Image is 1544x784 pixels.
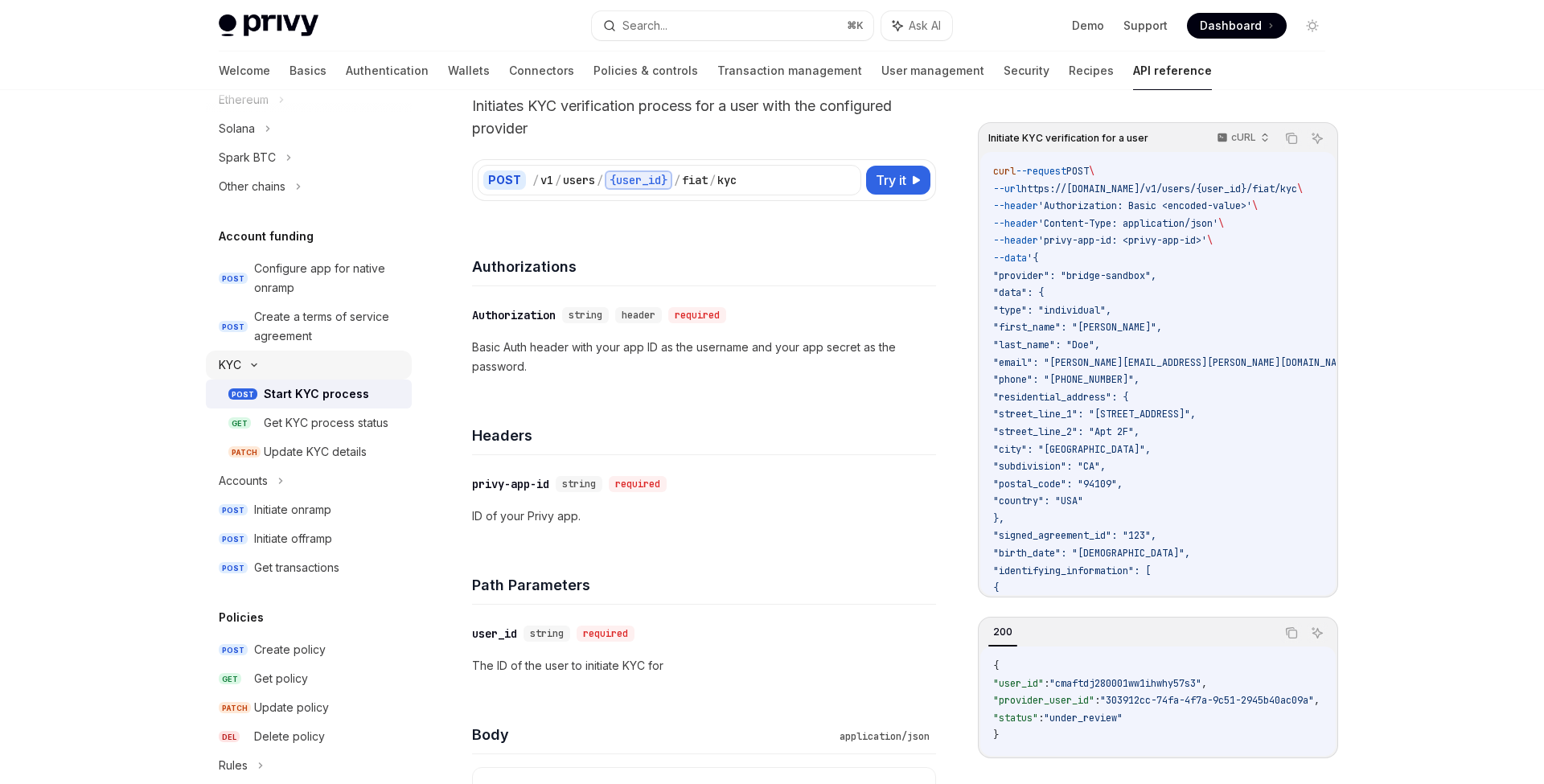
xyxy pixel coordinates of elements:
[993,712,1038,724] span: "status"
[206,524,412,553] a: POSTInitiate offramp
[988,132,1148,145] span: Initiate KYC verification for a user
[1089,165,1094,178] span: \
[206,693,412,722] a: PATCHUpdate policy
[668,307,726,323] div: required
[219,731,240,743] span: DEL
[569,309,602,322] span: string
[228,417,251,429] span: GET
[206,380,412,408] a: POSTStart KYC process
[674,172,680,188] div: /
[597,172,603,188] div: /
[1252,199,1258,212] span: \
[881,51,984,90] a: User management
[1038,199,1252,212] span: 'Authorization: Basic <encoded-value>'
[1314,694,1320,707] span: ,
[289,51,326,90] a: Basics
[993,356,1365,369] span: "email": "[PERSON_NAME][EMAIL_ADDRESS][PERSON_NAME][DOMAIN_NAME]",
[219,756,248,775] div: Rules
[219,504,248,516] span: POST
[219,702,251,714] span: PATCH
[254,669,308,688] div: Get policy
[1038,712,1044,724] span: :
[530,627,564,640] span: string
[206,635,412,664] a: POSTCreate policy
[206,553,412,582] a: POSTGet transactions
[472,626,517,642] div: user_id
[993,391,1128,404] span: "residential_address": {
[472,307,556,323] div: Authorization
[717,172,737,188] div: kyc
[562,478,596,491] span: string
[346,51,429,90] a: Authentication
[682,172,708,188] div: fiat
[219,608,264,627] h5: Policies
[1231,131,1256,144] p: cURL
[532,172,539,188] div: /
[472,425,936,446] h4: Headers
[993,217,1038,230] span: --header
[993,677,1044,690] span: "user_id"
[1201,677,1207,690] span: ,
[448,51,490,90] a: Wallets
[206,408,412,437] a: GETGet KYC process status
[1297,183,1303,195] span: \
[472,95,936,140] p: Initiates KYC verification process for a user with the configured provider
[1021,183,1297,195] span: https://[DOMAIN_NAME]/v1/users/{user_id}/fiat/kyc
[219,355,241,375] div: KYC
[219,273,248,285] span: POST
[219,562,248,574] span: POST
[219,227,314,246] h5: Account funding
[909,18,941,34] span: Ask AI
[1016,165,1066,178] span: --request
[472,338,936,376] p: Basic Auth header with your app ID as the username and your app secret as the password.
[1218,217,1224,230] span: \
[993,269,1156,282] span: "provider": "bridge-sandbox",
[1281,622,1302,643] button: Copy the contents from the code block
[219,533,248,545] span: POST
[219,321,248,333] span: POST
[993,425,1140,438] span: "street_line_2": "Apt 2F",
[1069,51,1114,90] a: Recipes
[206,437,412,466] a: PATCHUpdate KYC details
[847,19,864,32] span: ⌘ K
[993,659,999,672] span: {
[993,729,999,741] span: }
[264,413,388,433] div: Get KYC process status
[472,656,936,675] p: The ID of the user to initiate KYC for
[866,166,930,195] button: Try it
[993,478,1123,491] span: "postal_code": "94109",
[993,234,1038,247] span: --header
[1187,13,1287,39] a: Dashboard
[833,729,936,745] div: application/json
[993,373,1140,386] span: "phone": "[PHONE_NUMBER]",
[1094,694,1100,707] span: :
[1307,128,1328,149] button: Ask AI
[593,51,698,90] a: Policies & controls
[254,698,329,717] div: Update policy
[254,259,402,298] div: Configure app for native onramp
[1133,51,1212,90] a: API reference
[563,172,595,188] div: users
[1066,165,1089,178] span: POST
[219,644,248,656] span: POST
[219,148,276,167] div: Spark BTC
[993,339,1100,351] span: "last_name": "Doe",
[622,309,655,322] span: header
[1123,18,1168,34] a: Support
[993,460,1106,473] span: "subdivision": "CA",
[472,476,549,492] div: privy-app-id
[1207,234,1213,247] span: \
[206,302,412,351] a: POSTCreate a terms of service agreement
[1044,677,1049,690] span: :
[993,183,1021,195] span: --url
[509,51,574,90] a: Connectors
[254,529,332,548] div: Initiate offramp
[219,471,268,491] div: Accounts
[206,254,412,302] a: POSTConfigure app for native onramp
[993,304,1111,317] span: "type": "individual",
[1100,694,1314,707] span: "303912cc-74fa-4f7a-9c51-2945b40ac09a"
[555,172,561,188] div: /
[472,256,936,277] h4: Authorizations
[993,252,1027,265] span: --data
[1038,234,1207,247] span: 'privy-app-id: <privy-app-id>'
